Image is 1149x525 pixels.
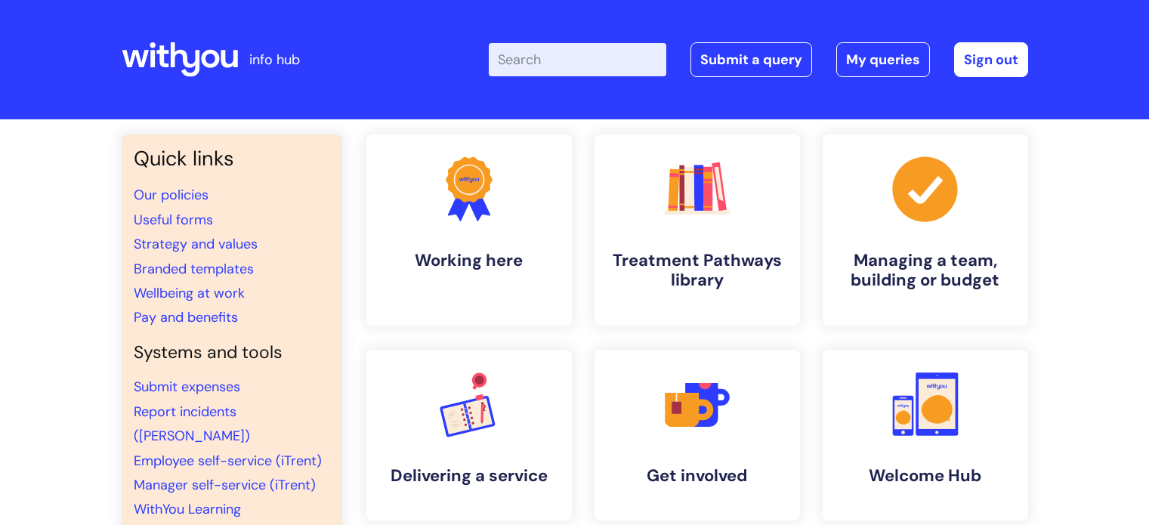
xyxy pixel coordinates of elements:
a: Sign out [954,42,1028,77]
a: Managing a team, building or budget [823,134,1028,326]
a: Delivering a service [366,350,572,520]
a: Strategy and values [134,235,258,253]
h4: Managing a team, building or budget [835,251,1016,291]
h3: Quick links [134,147,330,171]
p: info hub [249,48,300,72]
a: Useful forms [134,211,213,229]
a: Pay and benefits [134,308,238,326]
input: Search [489,43,666,76]
a: Report incidents ([PERSON_NAME]) [134,403,250,445]
a: Submit expenses [134,378,240,396]
h4: Get involved [607,466,788,486]
a: Working here [366,134,572,326]
h4: Systems and tools [134,342,330,363]
a: Branded templates [134,260,254,278]
h4: Treatment Pathways library [607,251,788,291]
a: WithYou Learning [134,500,241,518]
a: Employee self-service (iTrent) [134,452,322,470]
a: Submit a query [690,42,812,77]
h4: Working here [378,251,560,270]
div: | - [489,42,1028,77]
a: My queries [836,42,930,77]
a: Get involved [595,350,800,520]
a: Treatment Pathways library [595,134,800,326]
h4: Welcome Hub [835,466,1016,486]
a: Welcome Hub [823,350,1028,520]
a: Wellbeing at work [134,284,245,302]
a: Our policies [134,186,208,204]
a: Manager self-service (iTrent) [134,476,316,494]
h4: Delivering a service [378,466,560,486]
